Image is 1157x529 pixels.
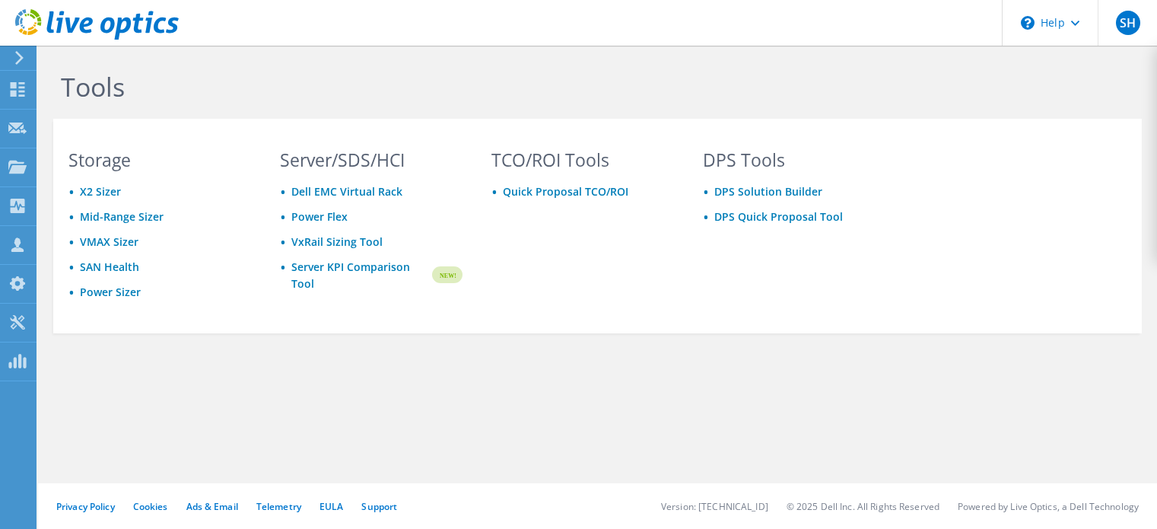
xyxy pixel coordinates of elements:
[291,184,402,199] a: Dell EMC Virtual Rack
[703,151,885,168] h3: DPS Tools
[256,500,301,513] a: Telemetry
[133,500,168,513] a: Cookies
[80,260,139,274] a: SAN Health
[714,209,843,224] a: DPS Quick Proposal Tool
[1116,11,1140,35] span: SH
[661,500,768,513] li: Version: [TECHNICAL_ID]
[503,184,628,199] a: Quick Proposal TCO/ROI
[80,209,164,224] a: Mid-Range Sizer
[1021,16,1035,30] svg: \n
[430,257,462,293] img: new-badge.svg
[291,234,383,249] a: VxRail Sizing Tool
[291,209,348,224] a: Power Flex
[186,500,238,513] a: Ads & Email
[319,500,343,513] a: EULA
[787,500,939,513] li: © 2025 Dell Inc. All Rights Reserved
[68,151,251,168] h3: Storage
[80,184,121,199] a: X2 Sizer
[280,151,462,168] h3: Server/SDS/HCI
[80,234,138,249] a: VMAX Sizer
[361,500,397,513] a: Support
[80,285,141,299] a: Power Sizer
[491,151,674,168] h3: TCO/ROI Tools
[61,71,1088,103] h1: Tools
[291,259,430,292] a: Server KPI Comparison Tool
[714,184,822,199] a: DPS Solution Builder
[958,500,1139,513] li: Powered by Live Optics, a Dell Technology
[56,500,115,513] a: Privacy Policy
